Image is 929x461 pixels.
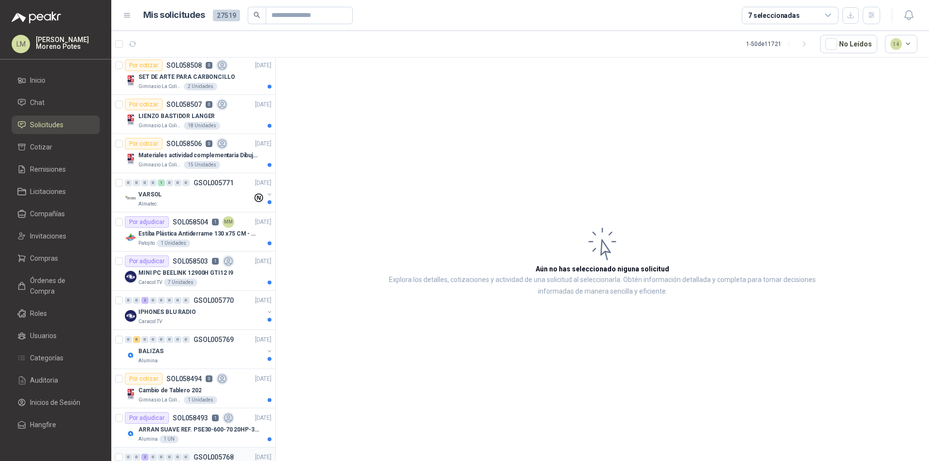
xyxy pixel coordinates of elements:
a: Solicitudes [12,116,100,134]
span: Remisiones [30,164,66,175]
span: Compañías [30,208,65,219]
div: 0 [141,336,149,343]
div: 1 UN [160,435,179,443]
div: 0 [150,336,157,343]
img: Company Logo [125,271,136,283]
p: SOL058507 [166,101,202,108]
div: 2 [141,454,149,461]
span: Compras [30,253,58,264]
a: Por adjudicarSOL0585031[DATE] Company LogoMINI PC BEELINK 12900H GTI12 I9Caracol TV7 Unidades [111,252,275,291]
p: IPHONES BLU RADIO [138,308,196,317]
div: 15 Unidades [184,161,220,169]
p: Gimnasio La Colina [138,396,182,404]
button: No Leídos [820,35,877,53]
p: Materiales actividad complementaria Dibujo pintura y moldeado [138,151,259,160]
div: 7 seleccionadas [748,10,800,21]
div: 2 Unidades [184,83,217,90]
div: 0 [174,454,181,461]
p: GSOL005770 [194,297,234,304]
a: Inicio [12,71,100,89]
img: Company Logo [125,114,136,126]
a: Inicios de Sesión [12,393,100,412]
span: Inicio [30,75,45,86]
a: Compras [12,249,100,268]
p: [DATE] [255,139,271,149]
p: GSOL005771 [194,179,234,186]
span: Órdenes de Compra [30,275,90,297]
p: Explora los detalles, cotizaciones y actividad de una solicitud al seleccionarla. Obtén informaci... [373,274,832,297]
a: Por cotizarSOL0584940[DATE] Company LogoCambio de Tablero 202Gimnasio La Colina1 Unidades [111,369,275,408]
p: Alumina [138,435,158,443]
a: 0 0 2 0 0 0 0 0 GSOL005770[DATE] Company LogoIPHONES BLU RADIOCaracol TV [125,295,273,326]
div: 0 [158,336,165,343]
div: 0 [174,297,181,304]
h3: Aún no has seleccionado niguna solicitud [536,264,669,274]
div: 0 [166,336,173,343]
div: 0 [166,179,173,186]
div: 0 [166,297,173,304]
p: Caracol TV [138,279,162,286]
span: Cotizar [30,142,52,152]
div: 0 [133,297,140,304]
p: [DATE] [255,178,271,188]
p: [DATE] [255,414,271,423]
div: 7 Unidades [164,279,197,286]
div: 0 [133,179,140,186]
p: Alumina [138,357,158,365]
div: 0 [174,179,181,186]
div: 1 Unidades [157,239,190,247]
a: Invitaciones [12,227,100,245]
div: Por cotizar [125,138,163,149]
img: Company Logo [125,232,136,243]
span: Usuarios [30,330,57,341]
img: Logo peakr [12,12,61,23]
p: [DATE] [255,218,271,227]
img: Company Logo [125,349,136,361]
div: 0 [166,454,173,461]
a: Por cotizarSOL0585070[DATE] Company LogoLIENZO BASTIDOR LANGERGimnasio La Colina18 Unidades [111,95,275,134]
div: 0 [125,179,132,186]
span: Solicitudes [30,119,63,130]
div: 0 [182,297,190,304]
a: Por adjudicarSOL0585041MM[DATE] Company LogoEstiba Plástica Antiderrame 130 x75 CM - Capacidad 18... [111,212,275,252]
img: Company Logo [125,153,136,165]
p: 1 [212,415,219,421]
p: [DATE] [255,296,271,305]
p: [DATE] [255,61,271,70]
p: Cambio de Tablero 202 [138,386,201,395]
p: 1 [212,219,219,225]
span: 27519 [213,10,240,21]
p: [DATE] [255,100,271,109]
p: Almatec [138,200,157,208]
a: Licitaciones [12,182,100,201]
p: 1 [212,258,219,265]
a: Por cotizarSOL0585080[DATE] Company LogoSET DE ARTE PARA CARBONCILLOGimnasio La Colina2 Unidades [111,56,275,95]
p: Caracol TV [138,318,162,326]
p: 0 [206,140,212,147]
img: Company Logo [125,75,136,87]
span: Chat [30,97,45,108]
span: Auditoria [30,375,58,386]
a: Por adjudicarSOL0584931[DATE] Company LogoARRAN SUAVE REF. PSE30-600-70 20HP-30AAlumina1 UN [111,408,275,447]
span: Invitaciones [30,231,66,241]
p: SET DE ARTE PARA CARBONCILLO [138,73,235,82]
div: 2 [141,297,149,304]
div: 0 [125,336,132,343]
a: 0 6 0 0 0 0 0 0 GSOL005769[DATE] Company LogoBALIZASAlumina [125,334,273,365]
a: Chat [12,93,100,112]
span: Roles [30,308,47,319]
a: Remisiones [12,160,100,178]
p: [PERSON_NAME] Moreno Potes [36,36,100,50]
a: Usuarios [12,327,100,345]
p: Estiba Plástica Antiderrame 130 x75 CM - Capacidad 180-200 Litros [138,229,259,238]
p: ARRAN SUAVE REF. PSE30-600-70 20HP-30A [138,425,259,434]
div: 6 [133,336,140,343]
div: Por adjudicar [125,412,169,424]
a: Auditoria [12,371,100,389]
p: [DATE] [255,374,271,384]
p: [DATE] [255,335,271,344]
div: 18 Unidades [184,122,220,130]
a: Categorías [12,349,100,367]
p: SOL058494 [166,375,202,382]
span: search [254,12,260,18]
